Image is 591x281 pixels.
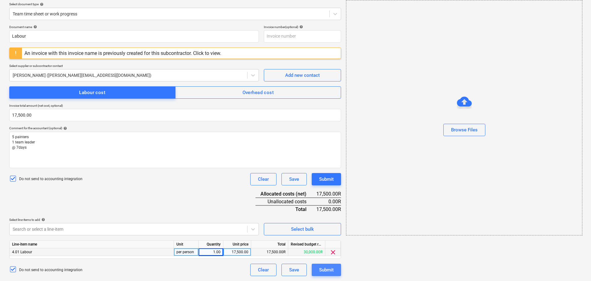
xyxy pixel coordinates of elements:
div: 1.00 [201,248,221,256]
button: Add new contact [264,69,341,81]
div: Select document type [9,2,341,6]
div: An invoice with this invoice name is previously created for this subcontractor. Click to view. [24,50,221,56]
div: Submit [319,175,334,183]
span: help [39,2,44,6]
span: @ 7days [12,145,27,150]
input: Document name [9,30,259,43]
div: Submit [319,266,334,274]
div: Labour cost [79,89,105,97]
div: Document name [9,25,259,29]
button: Submit [312,264,341,276]
div: Unit price [223,241,251,248]
div: 17,500.00R [251,248,288,256]
input: Invoice total amount (net cost, optional) [9,109,341,121]
div: 17,500.00 [226,248,248,256]
div: Unit [174,241,199,248]
span: 1 team leader [12,140,35,144]
button: Submit [312,173,341,185]
div: Clear [258,266,269,274]
span: help [32,25,37,29]
div: Total [255,205,316,213]
div: Select line-items to add [9,218,259,222]
button: Overhead cost [175,86,341,99]
div: 17,500.00R [316,190,341,198]
button: Labour cost [9,86,175,99]
div: Unallocated costs [255,198,316,205]
button: Save [281,173,307,185]
div: Comment for the accountant (optional) [9,126,341,130]
button: Clear [250,173,277,185]
div: Allocated costs (net) [255,190,316,198]
div: Save [289,266,299,274]
div: Total [251,241,288,248]
div: Quantity [199,241,223,248]
button: Browse Files [443,124,485,136]
span: 5 painters [12,135,29,139]
iframe: Chat Widget [560,251,591,281]
div: per person [174,248,199,256]
p: Do not send to accounting integration [19,176,82,182]
p: Select supplier or subcontractor contact [9,64,259,69]
button: Select bulk [264,223,341,235]
span: help [62,126,67,130]
button: Clear [250,264,277,276]
p: Invoice total amount (net cost, optional) [9,104,341,109]
div: Invoice number (optional) [264,25,341,29]
div: Clear [258,175,269,183]
div: Overhead cost [243,89,274,97]
div: Browse Files [451,126,478,134]
input: Invoice number [264,30,341,43]
span: clear [329,249,337,256]
span: help [298,25,303,29]
div: 30,000.00R [288,248,325,256]
p: Do not send to accounting integration [19,267,82,273]
div: Revised budget remaining [288,241,325,248]
div: Select bulk [291,225,314,233]
span: help [40,218,45,221]
div: 17,500.00R [316,205,341,213]
div: Add new contact [285,71,320,79]
div: 0.00R [316,198,341,205]
button: Save [281,264,307,276]
div: Save [289,175,299,183]
div: Line-item name [10,241,174,248]
span: 4.01 Labour [12,250,32,254]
